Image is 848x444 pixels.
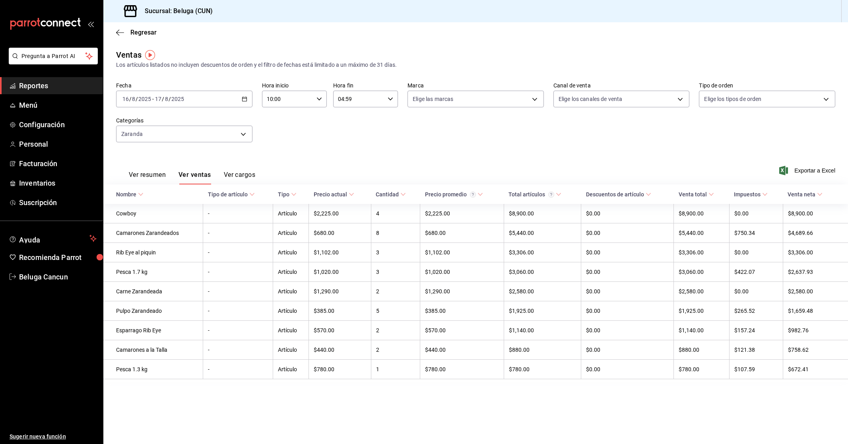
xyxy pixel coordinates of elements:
td: 8 [371,223,420,243]
td: $680.00 [309,223,371,243]
h3: Sucursal: Beluga (CUN) [138,6,213,16]
td: $0.00 [581,262,674,282]
td: Pesca 1.7 kg [103,262,203,282]
span: Sugerir nueva función [10,432,97,441]
span: Elige los canales de venta [559,95,622,103]
td: 2 [371,340,420,360]
td: - [203,360,273,379]
button: open_drawer_menu [87,21,94,27]
td: - [203,204,273,223]
td: $0.00 [729,204,783,223]
td: $2,580.00 [783,282,848,301]
input: ---- [171,96,184,102]
td: $0.00 [581,321,674,340]
td: $570.00 [309,321,371,340]
div: Tipo [278,191,289,198]
span: Total artículos [508,191,561,198]
img: Tooltip marker [145,50,155,60]
div: Venta neta [788,191,815,198]
td: $107.59 [729,360,783,379]
input: -- [132,96,136,102]
span: Tipo [278,191,297,198]
td: $2,580.00 [674,282,730,301]
td: $4,689.66 [783,223,848,243]
td: $780.00 [674,360,730,379]
div: Cantidad [376,191,399,198]
input: ---- [138,96,151,102]
span: / [169,96,171,102]
td: $570.00 [420,321,504,340]
td: $121.38 [729,340,783,360]
span: Cantidad [376,191,406,198]
td: $422.07 [729,262,783,282]
td: Esparrago Rib Eye [103,321,203,340]
td: $750.34 [729,223,783,243]
td: - [203,282,273,301]
td: $1,140.00 [674,321,730,340]
td: $385.00 [420,301,504,321]
td: $880.00 [504,340,581,360]
input: -- [165,96,169,102]
td: $0.00 [581,282,674,301]
label: Categorías [116,118,252,123]
span: Facturación [19,158,97,169]
td: Pulpo Zarandeado [103,301,203,321]
td: $157.24 [729,321,783,340]
td: $780.00 [309,360,371,379]
td: $440.00 [420,340,504,360]
td: $880.00 [674,340,730,360]
td: $780.00 [504,360,581,379]
td: $2,225.00 [309,204,371,223]
span: / [136,96,138,102]
td: $1,102.00 [420,243,504,262]
td: $2,225.00 [420,204,504,223]
span: / [162,96,164,102]
td: $1,290.00 [420,282,504,301]
span: - [152,96,154,102]
td: 3 [371,262,420,282]
span: Precio promedio [425,191,483,198]
td: 5 [371,301,420,321]
input: -- [155,96,162,102]
div: Los artículos listados no incluyen descuentos de orden y el filtro de fechas está limitado a un m... [116,61,835,69]
div: Impuestos [734,191,761,198]
input: -- [122,96,129,102]
span: Regresar [130,29,157,36]
div: Precio actual [314,191,347,198]
td: - [203,340,273,360]
span: Recomienda Parrot [19,252,97,263]
td: $0.00 [581,340,674,360]
td: $3,060.00 [504,262,581,282]
td: $780.00 [420,360,504,379]
td: $385.00 [309,301,371,321]
td: $1,140.00 [504,321,581,340]
button: Ver resumen [129,171,166,184]
span: Suscripción [19,197,97,208]
td: $3,060.00 [674,262,730,282]
label: Fecha [116,83,252,88]
td: $8,900.00 [783,204,848,223]
span: Elige las marcas [413,95,453,103]
td: Artículo [273,262,309,282]
td: $0.00 [729,282,783,301]
span: Venta neta [788,191,823,198]
label: Tipo de orden [699,83,835,88]
td: $2,580.00 [504,282,581,301]
td: Camarones a la Talla [103,340,203,360]
td: $672.41 [783,360,848,379]
td: $1,925.00 [504,301,581,321]
td: 1 [371,360,420,379]
span: Nombre [116,191,144,198]
td: - [203,262,273,282]
button: Pregunta a Parrot AI [9,48,98,64]
td: - [203,223,273,243]
td: $8,900.00 [674,204,730,223]
td: $3,306.00 [783,243,848,262]
span: Elige los tipos de orden [704,95,761,103]
span: / [129,96,132,102]
span: Personal [19,139,97,149]
span: Exportar a Excel [781,166,835,175]
td: $1,925.00 [674,301,730,321]
span: Impuestos [734,191,768,198]
td: $5,440.00 [504,223,581,243]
